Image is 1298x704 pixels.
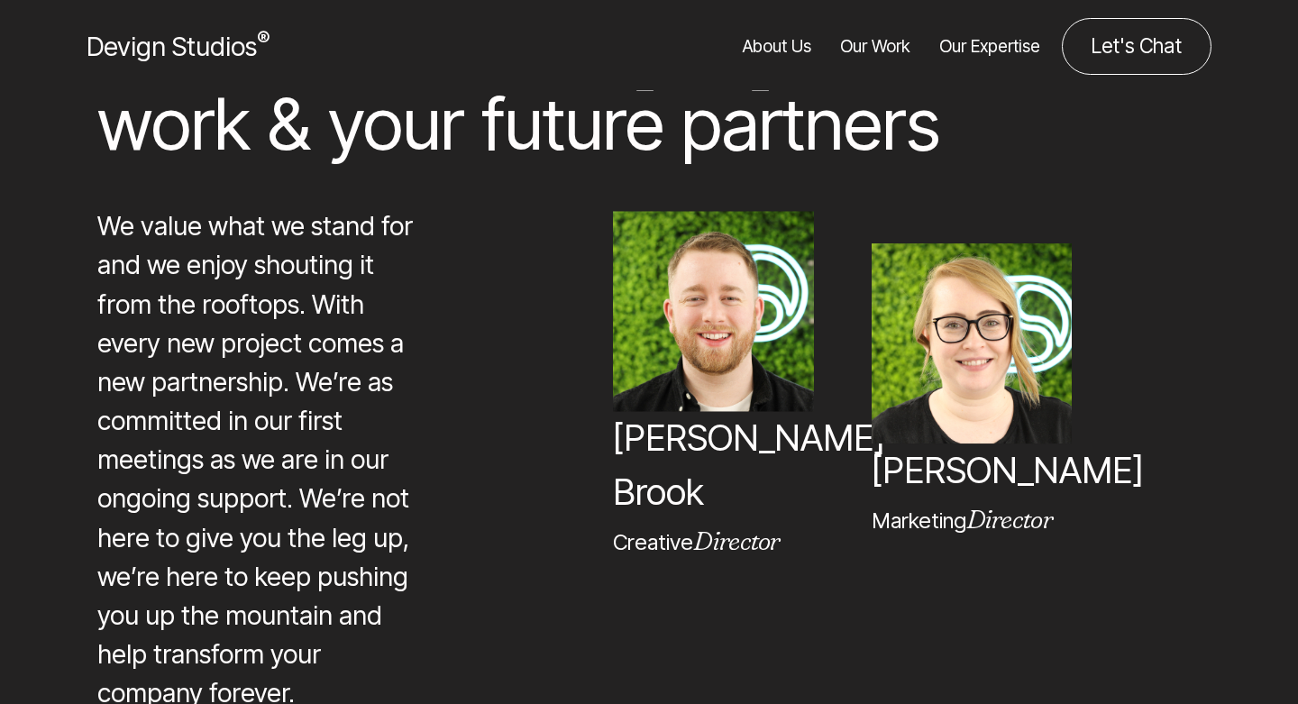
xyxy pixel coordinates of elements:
a: Our Expertise [939,18,1040,75]
a: Devign Studios® Homepage [87,27,270,66]
a: Contact us about your project [1062,18,1211,75]
a: About Us [743,18,811,75]
span: Devign Studios [87,31,270,62]
sup: ® [257,27,270,50]
a: Our Work [840,18,910,75]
